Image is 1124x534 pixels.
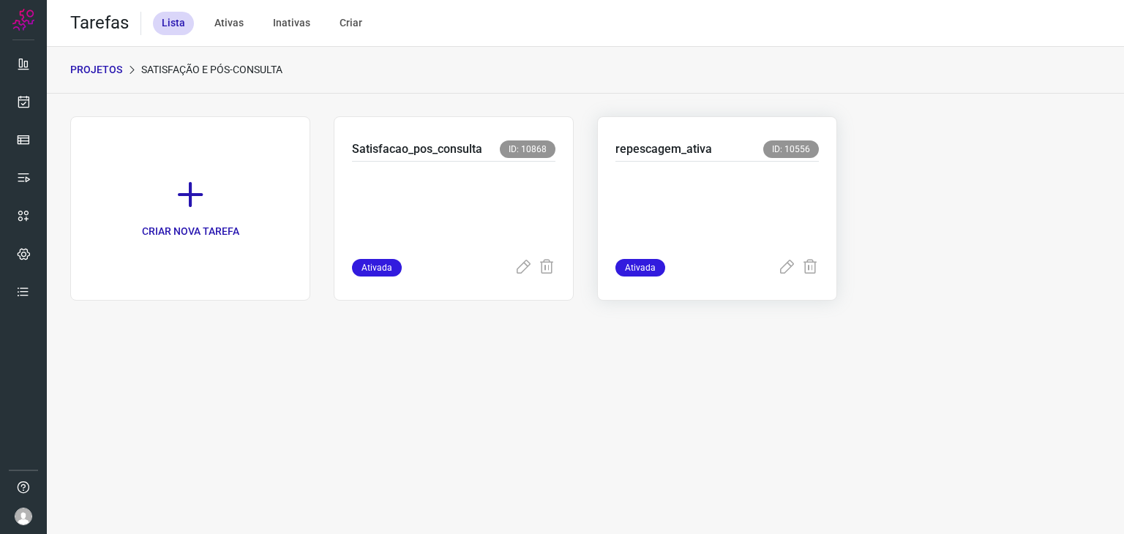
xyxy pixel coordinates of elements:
[153,12,194,35] div: Lista
[141,62,282,78] p: Satisfação e Pós-Consulta
[70,12,129,34] h2: Tarefas
[206,12,252,35] div: Ativas
[352,259,402,277] span: Ativada
[15,508,32,525] img: avatar-user-boy.jpg
[763,140,819,158] span: ID: 10556
[142,224,239,239] p: CRIAR NOVA TAREFA
[70,62,122,78] p: PROJETOS
[70,116,310,301] a: CRIAR NOVA TAREFA
[500,140,555,158] span: ID: 10868
[12,9,34,31] img: Logo
[615,140,712,158] p: repescagem_ativa
[615,259,665,277] span: Ativada
[331,12,371,35] div: Criar
[352,140,482,158] p: Satisfacao_pos_consulta
[264,12,319,35] div: Inativas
